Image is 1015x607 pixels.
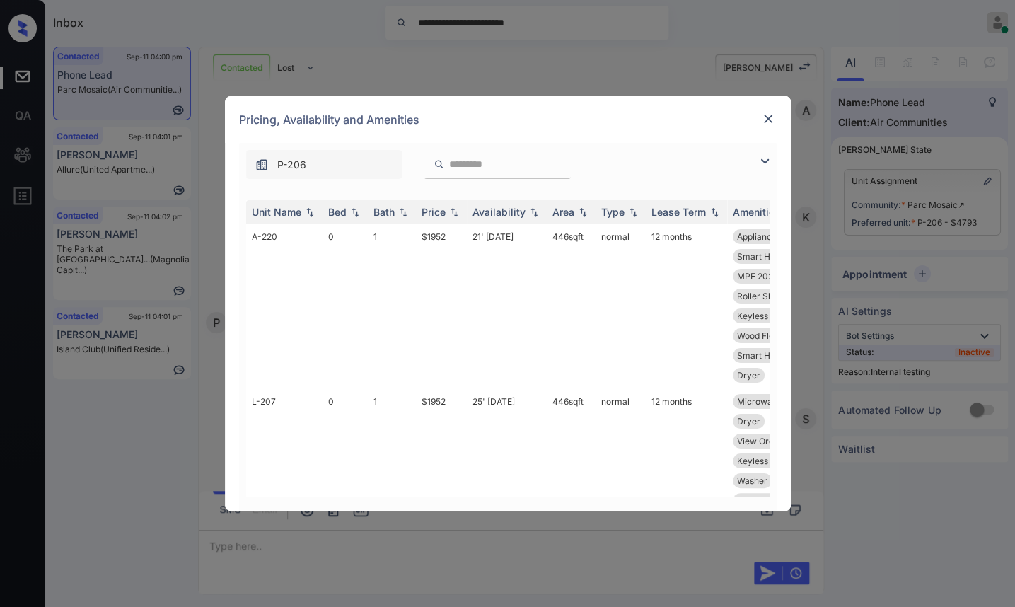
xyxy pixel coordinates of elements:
span: MPE 2024 Roofto... [737,271,813,282]
span: Appliances Stai... [737,231,805,242]
span: View Orchard [737,436,792,446]
td: $1952 [416,224,467,388]
img: sorting [707,207,721,217]
td: normal [596,388,646,553]
div: Pricing, Availability and Amenities [225,96,791,143]
img: icon-zuma [434,158,444,170]
img: sorting [626,207,640,217]
div: Bed [328,206,347,218]
td: 446 sqft [547,224,596,388]
img: icon-zuma [255,158,269,172]
span: Dryer [737,416,760,427]
div: Type [601,206,625,218]
div: Price [422,206,446,218]
td: $1952 [416,388,467,553]
img: sorting [396,207,410,217]
img: sorting [348,207,362,217]
span: Smart Home Ther... [737,251,815,262]
img: sorting [303,207,317,217]
td: 21' [DATE] [467,224,547,388]
td: 1 [368,224,416,388]
img: sorting [527,207,541,217]
div: Bath [373,206,395,218]
span: Keyless Entry [737,456,791,466]
td: A-220 [246,224,323,388]
span: Smart Home Door... [737,495,816,506]
td: normal [596,224,646,388]
span: Washer [737,475,767,486]
td: L-207 [246,388,323,553]
div: Lease Term [651,206,706,218]
span: Microwave [737,396,782,407]
span: Roller Shades [737,291,792,301]
div: Amenities [733,206,780,218]
span: Dryer [737,370,760,381]
div: Availability [472,206,526,218]
td: 1 [368,388,416,553]
div: Area [552,206,574,218]
td: 0 [323,388,368,553]
img: sorting [576,207,590,217]
td: 446 sqft [547,388,596,553]
td: 25' [DATE] [467,388,547,553]
span: P-206 [277,157,306,173]
td: 12 months [646,224,727,388]
span: Keyless Entry [737,311,791,321]
img: close [761,112,775,126]
img: icon-zuma [756,153,773,170]
span: Smart Home Door... [737,350,816,361]
div: Unit Name [252,206,301,218]
span: Wood Flooring [737,330,794,341]
td: 0 [323,224,368,388]
td: 12 months [646,388,727,553]
img: sorting [447,207,461,217]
